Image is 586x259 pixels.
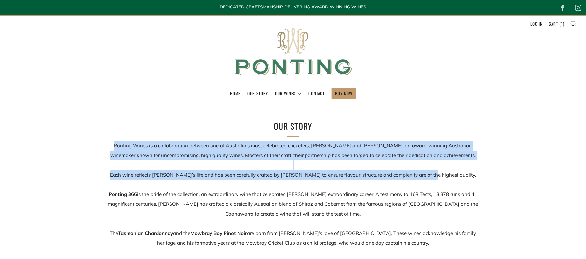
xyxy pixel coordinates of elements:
a: Home [230,88,240,99]
a: BUY NOW [335,88,352,99]
strong: Ponting 366 [109,191,137,197]
span: 1 [561,20,563,27]
h2: Our Story [186,119,401,133]
strong: Tasmanian Chardonnay [118,230,173,236]
a: Cart (1) [549,18,564,29]
img: Ponting Wines [228,16,358,88]
strong: Mowbray Boy Pinot Noir [191,230,247,236]
a: Log in [530,18,543,29]
a: Contact [308,88,325,99]
a: Our Wines [275,88,302,99]
a: Our Story [247,88,268,99]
